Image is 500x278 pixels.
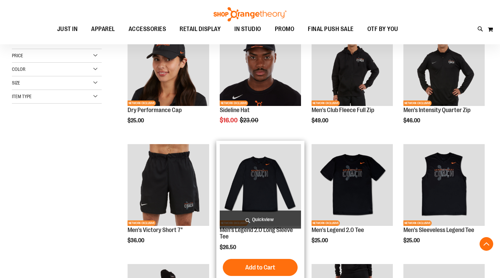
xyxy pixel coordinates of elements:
[220,24,301,106] img: Sideline Hat primary image
[403,107,470,113] a: Men's Intensity Quarter Zip
[128,24,209,107] a: Dry Performance CapNETWORK EXCLUSIVE
[403,227,474,233] a: Men's Sleeveless Legend Tee
[220,144,301,227] a: OTF Mens Coach FA23 Legend 2.0 LS Tee - Black primary imageNETWORK EXCLUSIVE
[220,117,239,124] span: $16.00
[220,211,301,229] a: Quickview
[128,237,145,244] span: $36.00
[128,24,209,106] img: Dry Performance Cap
[220,107,250,113] a: Sideline Hat
[301,21,361,37] a: FINAL PUSH SALE
[124,141,212,261] div: product
[223,259,298,276] button: Add to Cart
[220,144,301,226] img: OTF Mens Coach FA23 Legend 2.0 LS Tee - Black primary image
[403,144,485,227] a: OTF Mens Coach FA23 Legend Sleeveless Tee - Black primary imageNETWORK EXCLUSIVE
[480,237,493,251] button: Back To Top
[122,21,173,37] a: ACCESSORIES
[312,24,393,106] img: OTF Mens Coach FA23 Club Fleece Full Zip - Black primary image
[312,220,340,226] span: NETWORK EXCLUSIVE
[312,24,393,107] a: OTF Mens Coach FA23 Club Fleece Full Zip - Black primary imageNETWORK EXCLUSIVE
[268,21,301,37] a: PROMO
[220,244,237,250] span: $26.50
[403,24,485,107] a: OTF Mens Coach FA23 Intensity Quarter Zip - Black primary imageNETWORK EXCLUSIVE
[312,237,329,244] span: $25.00
[12,94,32,99] span: Item Type
[12,66,26,72] span: Color
[129,21,166,37] span: ACCESSORIES
[50,21,85,37] a: JUST IN
[180,21,221,37] span: RETAIL DISPLAY
[220,227,293,240] a: Men's Legend 2.0 Long Sleeve Tee
[220,24,301,107] a: Sideline Hat primary imageSALENETWORK EXCLUSIVE
[308,21,396,141] div: product
[12,80,20,86] span: Size
[403,118,421,124] span: $46.00
[216,21,304,141] div: product
[213,7,287,21] img: Shop Orangetheory
[220,101,248,106] span: NETWORK EXCLUSIVE
[128,101,156,106] span: NETWORK EXCLUSIVE
[128,144,209,226] img: OTF Mens Coach FA23 Victory Short - Black primary image
[400,141,488,261] div: product
[245,264,275,271] span: Add to Cart
[361,21,405,37] a: OTF BY YOU
[128,144,209,227] a: OTF Mens Coach FA23 Victory Short - Black primary imageNETWORK EXCLUSIVE
[400,21,488,141] div: product
[403,24,485,106] img: OTF Mens Coach FA23 Intensity Quarter Zip - Black primary image
[312,101,340,106] span: NETWORK EXCLUSIVE
[12,53,23,58] span: Price
[308,21,354,37] span: FINAL PUSH SALE
[84,21,122,37] a: APPAREL
[228,21,268,37] a: IN STUDIO
[312,227,364,233] a: Men's Legend 2.0 Tee
[308,141,396,261] div: product
[124,21,212,141] div: product
[367,21,398,37] span: OTF BY YOU
[275,21,295,37] span: PROMO
[403,101,432,106] span: NETWORK EXCLUSIVE
[403,144,485,226] img: OTF Mens Coach FA23 Legend Sleeveless Tee - Black primary image
[403,237,421,244] span: $25.00
[312,144,393,227] a: OTF Mens Coach FA23 Legend 2.0 SS Tee - Black primary imageNETWORK EXCLUSIVE
[128,107,182,113] a: Dry Performance Cap
[57,21,78,37] span: JUST IN
[312,118,329,124] span: $49.00
[91,21,115,37] span: APPAREL
[312,144,393,226] img: OTF Mens Coach FA23 Legend 2.0 SS Tee - Black primary image
[128,220,156,226] span: NETWORK EXCLUSIVE
[128,118,145,124] span: $25.00
[128,227,183,233] a: Men's Victory Short 7"
[312,107,374,113] a: Men's Club Fleece Full Zip
[234,21,261,37] span: IN STUDIO
[403,220,432,226] span: NETWORK EXCLUSIVE
[240,117,260,124] span: $23.00
[173,21,228,37] a: RETAIL DISPLAY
